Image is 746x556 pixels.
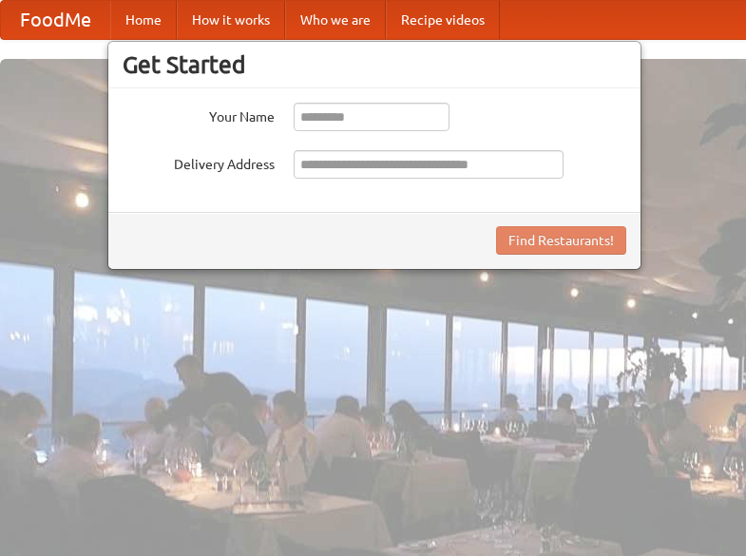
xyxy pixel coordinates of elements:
[496,226,626,255] button: Find Restaurants!
[285,1,386,39] a: Who we are
[110,1,177,39] a: Home
[123,150,275,174] label: Delivery Address
[123,103,275,126] label: Your Name
[123,50,626,79] h3: Get Started
[1,1,110,39] a: FoodMe
[386,1,500,39] a: Recipe videos
[177,1,285,39] a: How it works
